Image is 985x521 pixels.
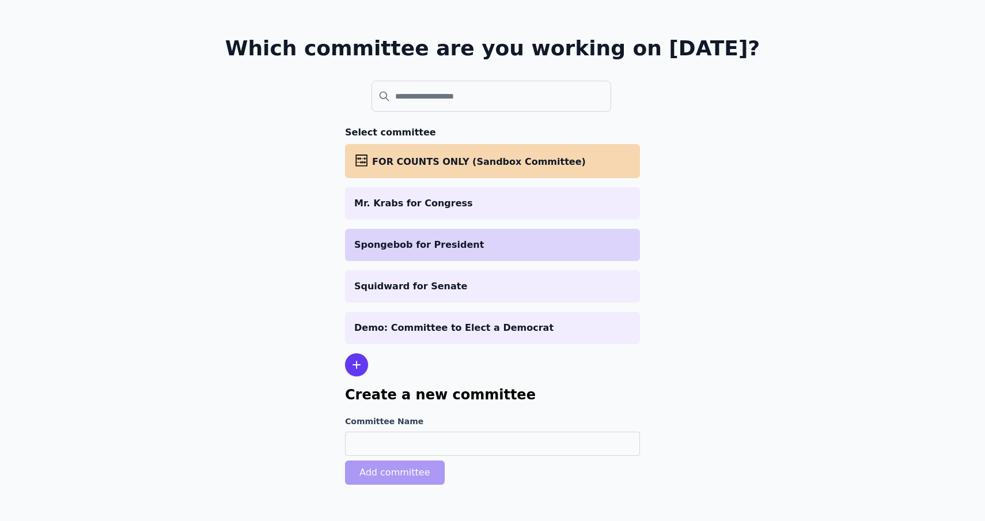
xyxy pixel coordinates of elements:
[345,270,640,303] a: Squidward for Senate
[354,197,631,210] p: Mr. Krabs for Congress
[345,416,640,427] label: Committee Name
[225,37,760,60] h1: Which committee are you working on [DATE]?
[354,238,631,252] p: Spongebob for President
[345,312,640,344] a: Demo: Committee to Elect a Democrat
[345,126,640,139] h3: Select committee
[345,386,640,404] h1: Create a new committee
[372,156,586,167] span: FOR COUNTS ONLY (Sandbox Committee)
[354,280,631,293] p: Squidward for Senate
[354,321,631,335] p: Demo: Committee to Elect a Democrat
[345,229,640,261] a: Spongebob for President
[345,187,640,220] a: Mr. Krabs for Congress
[345,144,640,178] a: FOR COUNTS ONLY (Sandbox Committee)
